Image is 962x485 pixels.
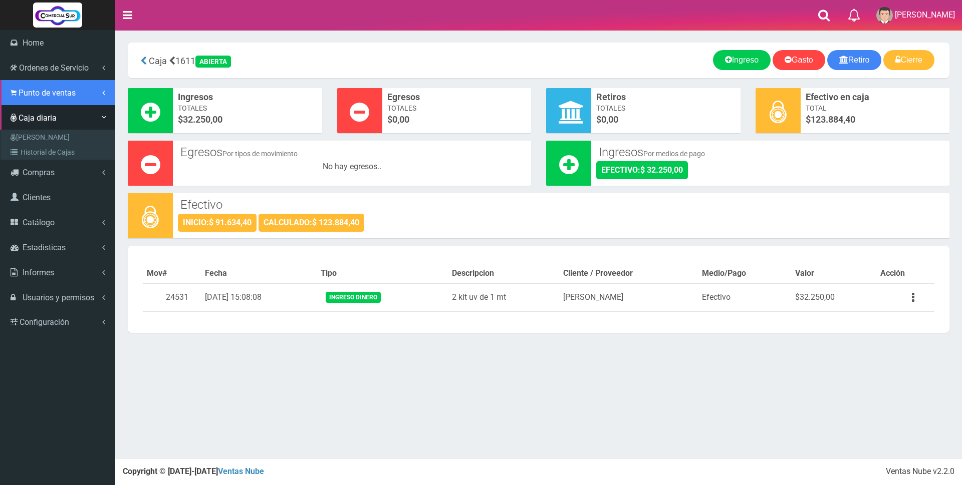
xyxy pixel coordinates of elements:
font: 0,00 [392,114,409,125]
span: Total [806,103,945,113]
div: No hay egresos.. [178,161,526,173]
span: Informes [23,268,54,277]
a: Gasto [773,50,825,70]
th: Fecha [201,264,317,283]
small: Por tipos de movimiento [222,150,298,158]
span: Totales [387,103,527,113]
span: Configuración [20,317,69,327]
span: $ [596,113,736,126]
div: EFECTIVO: [596,161,688,179]
a: Retiro [827,50,882,70]
td: [DATE] 15:08:08 [201,283,317,311]
td: 24531 [143,283,201,311]
font: 32.250,00 [183,114,222,125]
span: Egresos [387,91,527,104]
span: Clientes [23,193,51,202]
span: Retiros [596,91,736,104]
td: Efectivo [698,283,791,311]
strong: Copyright © [DATE]-[DATE] [123,466,264,476]
span: Ingresos [178,91,317,104]
span: Totales [596,103,736,113]
h3: Efectivo [180,198,942,211]
a: Historial de Cajas [3,145,115,160]
span: Caja [149,56,167,66]
div: ABIERTA [195,56,231,68]
a: Cierre [883,50,934,70]
td: 2 kit uv de 1 mt [448,283,559,311]
td: [PERSON_NAME] [559,283,698,311]
span: Estadisticas [23,243,66,252]
th: Acción [876,264,934,283]
a: [PERSON_NAME] [3,130,115,145]
strong: $ 91.634,40 [209,218,252,227]
a: Ventas Nube [218,466,264,476]
span: $ [178,113,317,126]
span: Ordenes de Servicio [19,63,89,73]
th: Valor [791,264,876,283]
span: Usuarios y permisos [23,293,94,302]
span: [PERSON_NAME] [895,10,955,20]
span: Home [23,38,44,48]
span: 123.884,40 [811,114,855,125]
strong: $ 123.884,40 [312,218,359,227]
th: Mov# [143,264,201,283]
span: Catálogo [23,218,55,227]
img: User Image [876,7,893,24]
h3: Egresos [180,146,524,159]
span: Punto de ventas [19,88,76,98]
th: Medio/Pago [698,264,791,283]
div: INICIO: [178,214,257,232]
a: Ingreso [713,50,771,70]
strong: $ 32.250,00 [640,165,683,175]
span: Ingreso dinero [326,292,381,302]
div: CALCULADO: [259,214,364,232]
span: Totales [178,103,317,113]
span: $ [806,113,945,126]
span: $ [387,113,527,126]
th: Cliente / Proveedor [559,264,698,283]
span: Compras [23,168,55,177]
div: Ventas Nube v2.2.0 [886,466,954,477]
td: $32.250,00 [791,283,876,311]
span: Caja diaria [19,113,57,123]
div: 1611 [135,50,404,71]
h3: Ingresos [599,146,942,159]
span: Efectivo en caja [806,91,945,104]
img: Logo grande [33,3,82,28]
font: 0,00 [601,114,618,125]
th: Descripcion [448,264,559,283]
small: Por medios de pago [643,150,705,158]
th: Tipo [317,264,448,283]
